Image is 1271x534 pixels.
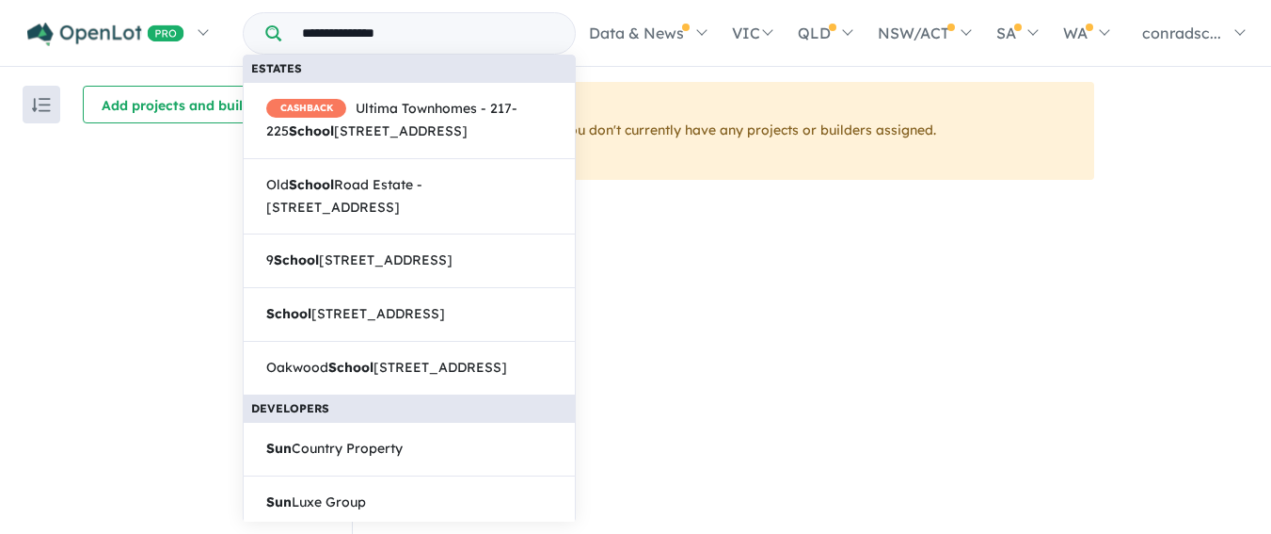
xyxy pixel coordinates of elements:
[285,13,571,54] input: Try estate name, suburb, builder or developer
[266,174,552,219] span: Old Road Estate - [STREET_ADDRESS]
[266,492,366,514] span: Luxe Group
[243,158,576,235] a: OldSchoolRoad Estate - [STREET_ADDRESS]
[1142,24,1221,42] span: conradsc...
[266,305,311,322] strong: School
[289,122,334,139] strong: School
[266,99,346,118] span: CASHBACK
[27,23,184,46] img: Openlot PRO Logo White
[243,422,576,477] a: SunCountry Property
[266,440,292,457] strong: Sun
[32,98,51,112] img: sort.svg
[274,251,319,268] strong: School
[266,357,507,380] span: Oakwood [STREET_ADDRESS]
[266,438,403,461] span: Country Property
[243,82,576,159] a: CASHBACKUltima Townhomes - 217-225School[STREET_ADDRESS]
[328,359,373,376] strong: School
[266,494,292,510] strong: Sun
[251,61,302,75] b: Estates
[243,234,576,288] a: 9School[STREET_ADDRESS]
[251,401,329,415] b: Developers
[243,341,576,396] a: OakwoodSchool[STREET_ADDRESS]
[83,86,290,123] button: Add projects and builders
[266,250,453,272] span: 9 [STREET_ADDRESS]
[530,82,1094,180] div: You don't currently have any projects or builders assigned.
[266,98,552,143] span: Ultima Townhomes - 217-225 [STREET_ADDRESS]
[243,287,576,342] a: School[STREET_ADDRESS]
[243,476,576,530] a: SunLuxe Group
[266,303,445,326] span: [STREET_ADDRESS]
[289,176,334,193] strong: School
